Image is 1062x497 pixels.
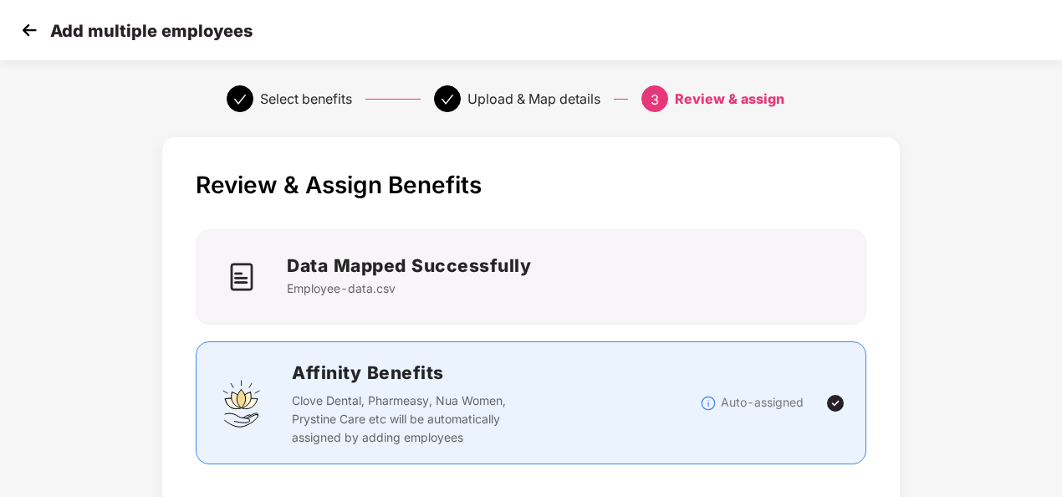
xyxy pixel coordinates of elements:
span: check [233,93,247,106]
img: svg+xml;base64,PHN2ZyBpZD0iVGljay0yNHgyNCIgeG1sbnM9Imh0dHA6Ly93d3cudzMub3JnLzIwMDAvc3ZnIiB3aWR0aD... [825,393,845,413]
span: check [441,93,454,106]
p: Review & Assign Benefits [196,171,866,199]
p: Auto-assigned [721,393,804,412]
div: Review & assign [675,85,784,112]
p: Clove Dental, Pharmeasy, Nua Women, Prystine Care etc will be automatically assigned by adding em... [292,392,537,447]
img: svg+xml;base64,PHN2ZyBpZD0iQWZmaW5pdHlfQmVuZWZpdHMiIGRhdGEtbmFtZT0iQWZmaW5pdHkgQmVuZWZpdHMiIHhtbG... [217,378,267,428]
span: 3 [651,91,659,108]
p: Employee-data.csv [287,279,531,298]
div: Select benefits [260,85,352,112]
h2: Data Mapped Successfully [287,252,531,279]
img: svg+xml;base64,PHN2ZyBpZD0iSW5mb18tXzMyeDMyIiBkYXRhLW5hbWU9IkluZm8gLSAzMngzMiIgeG1sbnM9Imh0dHA6Ly... [700,395,717,412]
p: Add multiple employees [50,21,253,41]
div: Upload & Map details [467,85,600,112]
img: svg+xml;base64,PHN2ZyB4bWxucz0iaHR0cDovL3d3dy53My5vcmcvMjAwMC9zdmciIHdpZHRoPSIzMCIgaGVpZ2h0PSIzMC... [17,18,42,43]
h2: Affinity Benefits [292,359,700,387]
img: icon [217,252,267,302]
